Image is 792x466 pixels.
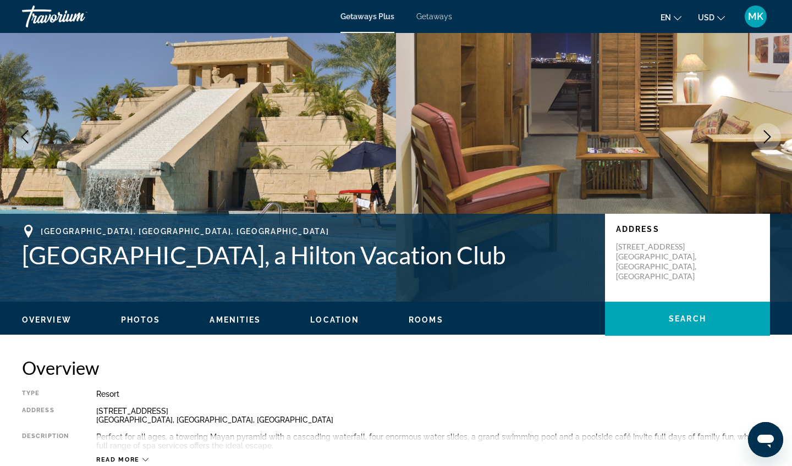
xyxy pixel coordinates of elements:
span: en [661,13,671,22]
button: User Menu [741,5,770,28]
a: Getaways Plus [340,12,394,21]
button: Overview [22,315,71,325]
h2: Overview [22,357,770,379]
span: Overview [22,315,71,324]
span: Photos [121,315,161,324]
a: Getaways [416,12,452,21]
button: Photos [121,315,161,325]
div: Resort [96,390,770,398]
span: Read more [96,456,140,463]
button: Search [605,302,770,336]
button: Previous image [11,123,38,151]
a: Travorium [22,2,132,31]
span: Amenities [210,315,261,324]
iframe: Кнопка запуска окна обмена сообщениями [748,422,783,457]
button: Read more [96,456,148,464]
span: MK [748,11,763,22]
button: Amenities [210,315,261,325]
span: Location [310,315,359,324]
p: Address [616,225,759,234]
span: [GEOGRAPHIC_DATA], [GEOGRAPHIC_DATA], [GEOGRAPHIC_DATA] [41,227,329,236]
h1: [GEOGRAPHIC_DATA], a Hilton Vacation Club [22,241,594,269]
div: Description [22,432,69,450]
button: Next image [754,123,781,151]
span: Rooms [409,315,443,324]
button: Change language [661,9,681,25]
div: Perfect for all ages, a towering Mayan pyramid with a cascading waterfall, four enormous water sl... [96,432,770,450]
span: Search [669,314,706,323]
span: USD [698,13,714,22]
div: [STREET_ADDRESS] [GEOGRAPHIC_DATA], [GEOGRAPHIC_DATA], [GEOGRAPHIC_DATA] [96,407,770,424]
button: Change currency [698,9,725,25]
div: Type [22,390,69,398]
button: Location [310,315,359,325]
button: Rooms [409,315,443,325]
p: [STREET_ADDRESS] [GEOGRAPHIC_DATA], [GEOGRAPHIC_DATA], [GEOGRAPHIC_DATA] [616,242,704,281]
div: Address [22,407,69,424]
